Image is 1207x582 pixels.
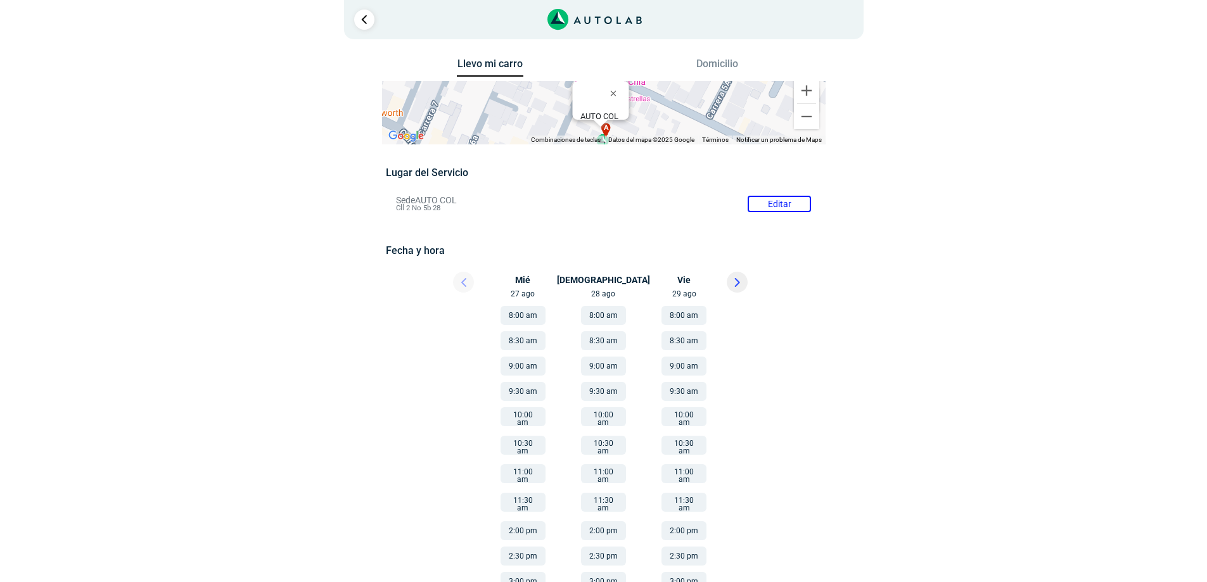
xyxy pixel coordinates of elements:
button: 2:30 pm [661,547,706,566]
a: Abre esta zona en Google Maps (se abre en una nueva ventana) [385,128,427,144]
button: Ampliar [794,78,819,103]
button: 11:00 am [661,464,706,483]
button: 11:30 am [661,493,706,512]
button: 2:00 pm [661,521,706,540]
a: Link al sitio de autolab [547,13,642,25]
button: 9:30 am [581,382,626,401]
a: Notificar un problema de Maps [736,136,822,143]
button: 10:30 am [661,436,706,455]
button: 2:00 pm [501,521,546,540]
h5: Lugar del Servicio [386,167,821,179]
button: 9:00 am [661,357,706,376]
img: Google [385,128,427,144]
div: Cll 2 No 5b 28 [580,111,629,130]
b: AUTO COL [580,111,618,121]
button: 8:30 am [501,331,546,350]
button: 11:00 am [501,464,546,483]
button: Domicilio [684,58,750,76]
a: Ir al paso anterior [354,9,374,30]
button: 9:00 am [501,357,546,376]
button: 8:30 am [581,331,626,350]
button: 2:00 pm [581,521,626,540]
button: Cerrar [601,78,631,108]
button: 8:00 am [661,306,706,325]
span: a [603,123,608,134]
a: Términos (se abre en una nueva pestaña) [702,136,729,143]
button: 10:30 am [501,436,546,455]
button: 9:00 am [581,357,626,376]
button: 8:00 am [581,306,626,325]
button: 2:30 pm [581,547,626,566]
button: 11:30 am [581,493,626,512]
span: Datos del mapa ©2025 Google [608,136,694,143]
button: 10:00 am [501,407,546,426]
button: 9:30 am [661,382,706,401]
button: Reducir [794,104,819,129]
button: Combinaciones de teclas [531,136,601,144]
button: 2:30 pm [501,547,546,566]
button: 10:00 am [661,407,706,426]
button: Llevo mi carro [457,58,523,77]
h5: Fecha y hora [386,244,821,256]
button: 8:30 am [661,331,706,350]
button: 10:00 am [581,407,626,426]
button: 11:00 am [581,464,626,483]
button: 8:00 am [501,306,546,325]
button: 10:30 am [581,436,626,455]
button: 11:30 am [501,493,546,512]
button: 9:30 am [501,382,546,401]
